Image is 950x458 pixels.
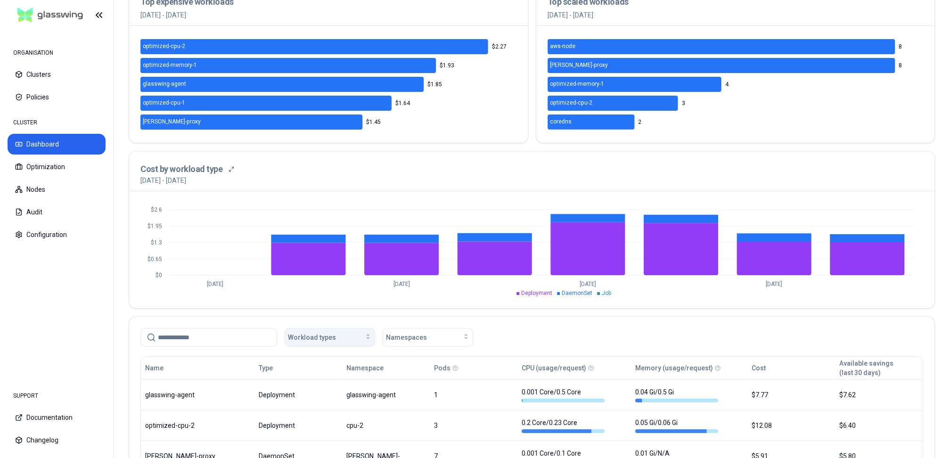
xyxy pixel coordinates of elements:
button: Changelog [8,430,106,450]
h3: Cost by workload type [140,163,223,176]
div: SUPPORT [8,386,106,405]
button: Pods [434,359,450,377]
div: Deployment [259,421,338,430]
tspan: [DATE] [580,281,596,287]
div: $6.40 [839,421,918,430]
div: 1 [434,390,513,400]
button: Name [145,359,164,377]
tspan: [DATE] [393,281,410,287]
span: DaemonSet [562,290,592,296]
button: Namespaces [383,328,473,347]
button: Cost [752,359,766,377]
div: glasswing-agent [346,390,407,400]
button: Workload types [285,328,375,347]
span: Job [602,290,611,296]
span: Namespaces [386,333,427,342]
div: 0.04 Gi / 0.5 Gi [635,387,718,402]
div: $12.08 [752,421,831,430]
tspan: $2.6 [151,206,162,213]
div: cpu-2 [346,421,407,430]
tspan: [DATE] [766,281,782,287]
tspan: [DATE] [207,281,223,287]
button: Namespace [346,359,384,377]
p: [DATE] - [DATE] [548,10,924,20]
button: Policies [8,87,106,107]
div: 3 [434,421,513,430]
button: CPU (usage/request) [522,359,586,377]
img: GlassWing [14,4,87,26]
div: $7.77 [752,390,831,400]
p: [DATE] - [DATE] [140,10,516,20]
tspan: $1.95 [147,223,162,229]
tspan: $0 [156,272,162,278]
tspan: $0.65 [147,256,162,262]
span: Deployment [521,290,552,296]
button: Nodes [8,179,106,200]
button: Documentation [8,407,106,428]
button: Configuration [8,224,106,245]
div: 0.2 Core / 0.23 Core [522,418,605,433]
tspan: $1.3 [151,239,162,246]
button: Clusters [8,64,106,85]
div: $7.62 [839,390,918,400]
button: Available savings(last 30 days) [839,359,893,377]
button: Optimization [8,156,106,177]
p: [DATE] - [DATE] [140,176,186,185]
button: Audit [8,202,106,222]
span: Workload types [288,333,336,342]
div: ORGANISATION [8,43,106,62]
div: Deployment [259,390,338,400]
button: Memory (usage/request) [635,359,713,377]
div: glasswing-agent [145,390,228,400]
div: optimized-cpu-2 [145,421,228,430]
div: 0.05 Gi / 0.06 Gi [635,418,718,433]
div: CLUSTER [8,113,106,132]
div: 0.001 Core / 0.5 Core [522,387,605,402]
button: Dashboard [8,134,106,155]
button: Type [259,359,273,377]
